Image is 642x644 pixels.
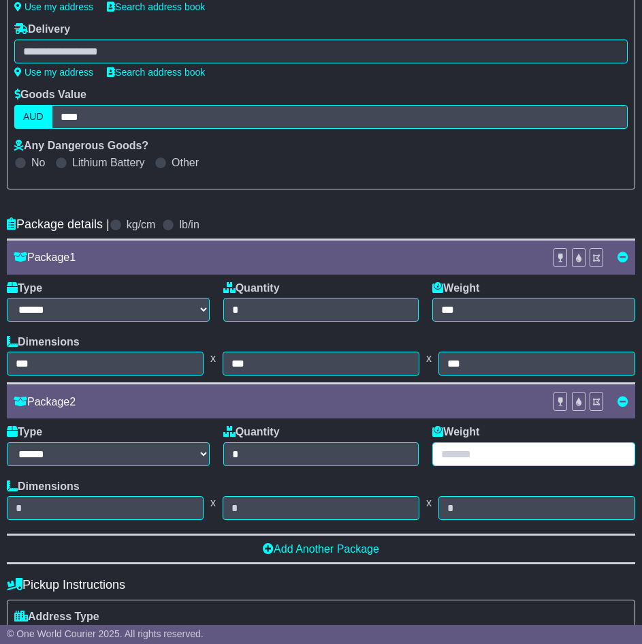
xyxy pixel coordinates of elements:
span: x [419,496,438,509]
label: Delivery [14,22,70,35]
span: x [419,352,438,365]
a: Search address book [107,67,205,78]
label: kg/cm [127,218,156,231]
h4: Package details | [7,217,110,232]
label: Weight [432,425,479,438]
label: Quantity [223,281,280,294]
span: 2 [69,396,76,408]
label: Dimensions [7,335,80,348]
label: Other [172,156,199,169]
label: Lithium Battery [72,156,145,169]
label: lb/in [179,218,199,231]
label: Goods Value [14,88,86,101]
span: x [204,496,223,509]
label: Type [7,425,42,438]
a: Add Another Package [263,543,379,555]
label: Quantity [223,425,280,438]
label: Any Dangerous Goods? [14,139,148,152]
div: Package [7,251,546,264]
span: © One World Courier 2025. All rights reserved. [7,628,204,639]
label: Address Type [14,610,99,623]
a: Search address book [107,1,205,12]
span: x [204,352,223,365]
label: No [31,156,45,169]
label: Type [7,281,42,294]
div: Package [7,395,546,408]
label: Weight [432,281,479,294]
label: Dimensions [7,480,80,493]
a: Remove this item [617,251,628,263]
a: Remove this item [617,396,628,408]
label: AUD [14,105,52,129]
a: Use my address [14,67,93,78]
span: 1 [69,251,76,263]
h4: Pickup Instructions [7,578,635,592]
a: Use my address [14,1,93,12]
